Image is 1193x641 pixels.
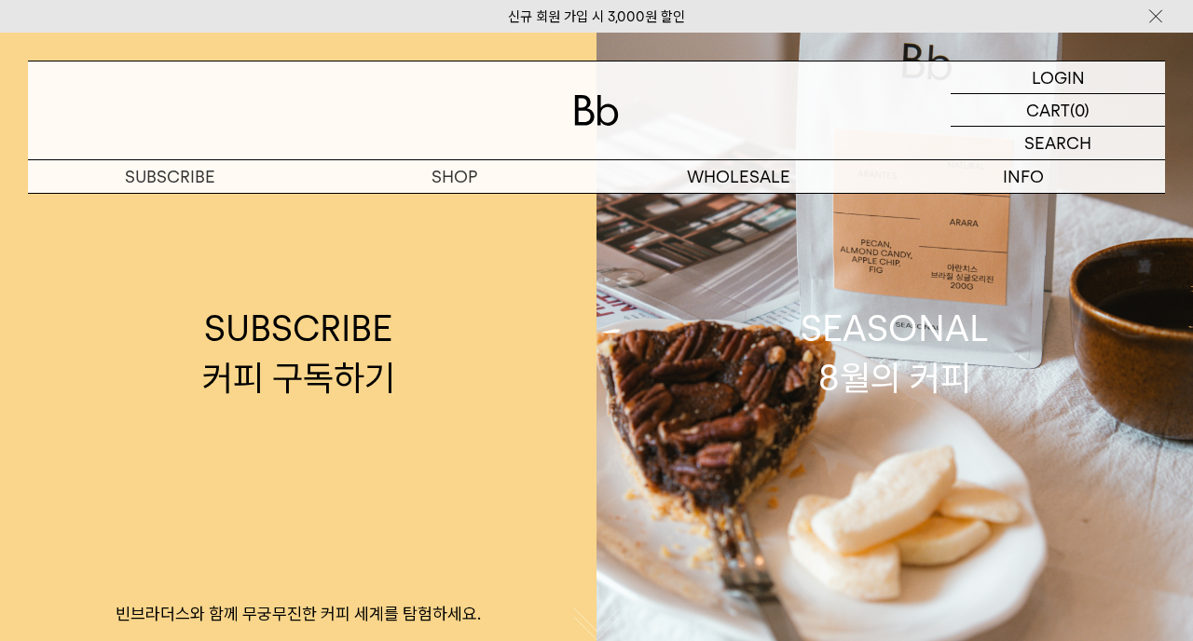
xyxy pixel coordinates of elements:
[596,160,881,193] p: WHOLESALE
[508,8,685,25] a: 신규 회원 가입 시 3,000원 할인
[801,304,989,402] div: SEASONAL 8월의 커피
[1032,61,1085,93] p: LOGIN
[1070,94,1090,126] p: (0)
[202,304,395,402] div: SUBSCRIBE 커피 구독하기
[951,94,1165,127] a: CART (0)
[951,61,1165,94] a: LOGIN
[574,95,619,126] img: 로고
[1026,94,1070,126] p: CART
[1024,127,1091,159] p: SEARCH
[312,160,596,193] a: SHOP
[881,160,1165,193] p: INFO
[28,160,312,193] a: SUBSCRIBE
